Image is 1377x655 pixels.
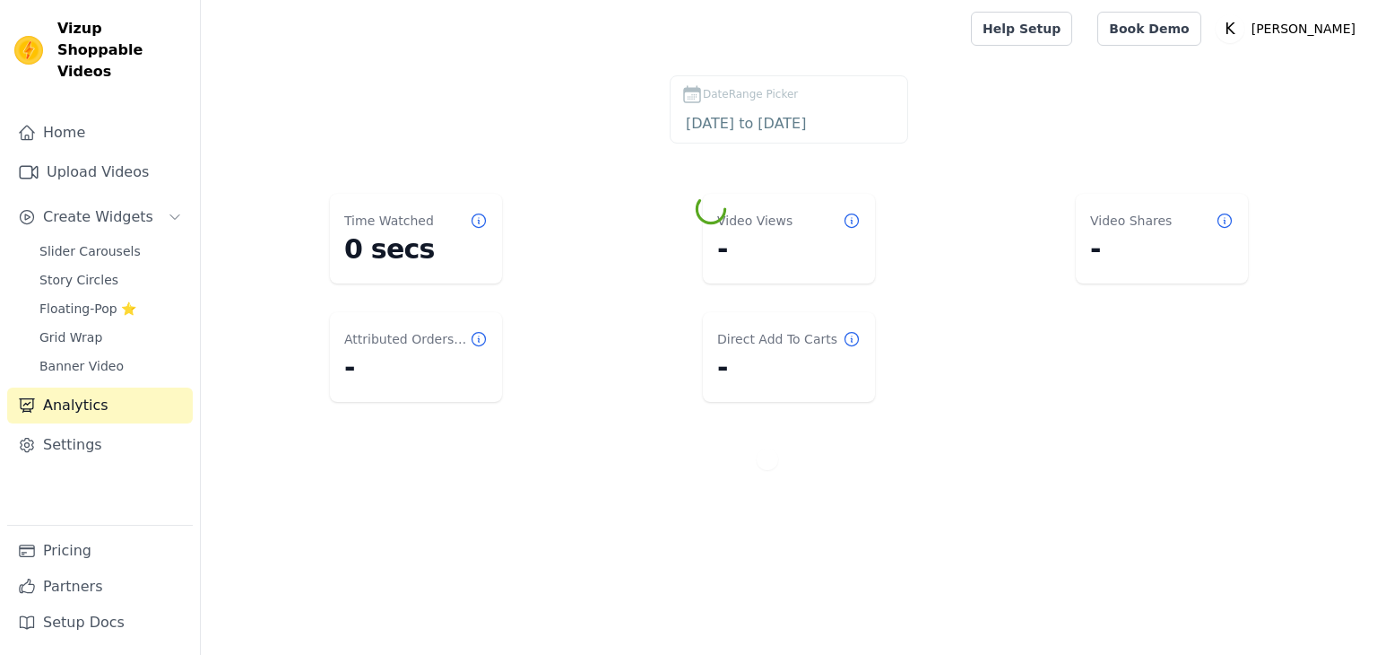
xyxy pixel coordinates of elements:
[29,267,193,293] a: Story Circles
[39,300,136,318] span: Floating-Pop ⭐
[43,206,153,228] span: Create Widgets
[1090,233,1234,266] dd: -
[344,352,488,384] dd: -
[7,199,193,235] button: Create Widgets
[14,36,43,65] img: Vizup
[29,296,193,321] a: Floating-Pop ⭐
[703,86,798,102] span: DateRange Picker
[1097,12,1200,46] a: Book Demo
[7,154,193,190] a: Upload Videos
[39,242,141,260] span: Slider Carousels
[29,354,193,379] a: Banner Video
[57,18,186,83] span: Vizup Shoppable Videos
[344,330,470,348] dt: Attributed Orders Count
[344,212,434,230] dt: Time Watched
[971,12,1072,46] a: Help Setup
[1216,13,1363,45] button: K [PERSON_NAME]
[717,352,861,384] dd: -
[681,112,896,135] input: DateRange Picker
[39,271,118,289] span: Story Circles
[1225,20,1235,38] text: K
[29,239,193,264] a: Slider Carousels
[717,212,792,230] dt: Video Views
[7,427,193,463] a: Settings
[7,115,193,151] a: Home
[717,233,861,266] dd: -
[7,569,193,605] a: Partners
[39,328,102,346] span: Grid Wrap
[29,325,193,350] a: Grid Wrap
[717,330,837,348] dt: Direct Add To Carts
[344,233,488,266] dd: 0 secs
[1244,13,1363,45] p: [PERSON_NAME]
[39,357,124,375] span: Banner Video
[7,605,193,641] a: Setup Docs
[7,533,193,569] a: Pricing
[1090,212,1172,230] dt: Video Shares
[7,388,193,424] a: Analytics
